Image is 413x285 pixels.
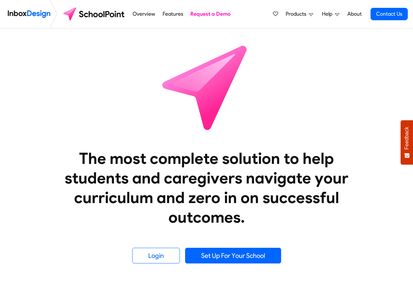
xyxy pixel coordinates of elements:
[371,8,408,20] a: Contact Us
[286,10,309,18] span: Products
[189,8,232,21] a: Request a Demo
[283,8,316,21] a: Products
[161,8,185,21] a: Features
[60,6,129,22] img: schoolpoint logo
[185,248,281,263] a: Set Up For Your School
[404,127,410,150] span: Feedback
[52,149,362,227] heading: The most complete solution to help students and caregivers navigate your curriculum and zero in o...
[401,120,413,165] button: Feedback - Show survey
[345,8,363,21] a: About
[131,8,157,21] a: Overview
[322,10,335,18] span: Help
[319,8,342,21] a: Help
[132,248,180,263] a: Login
[148,28,265,146] img: icon_schoolpoint.svg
